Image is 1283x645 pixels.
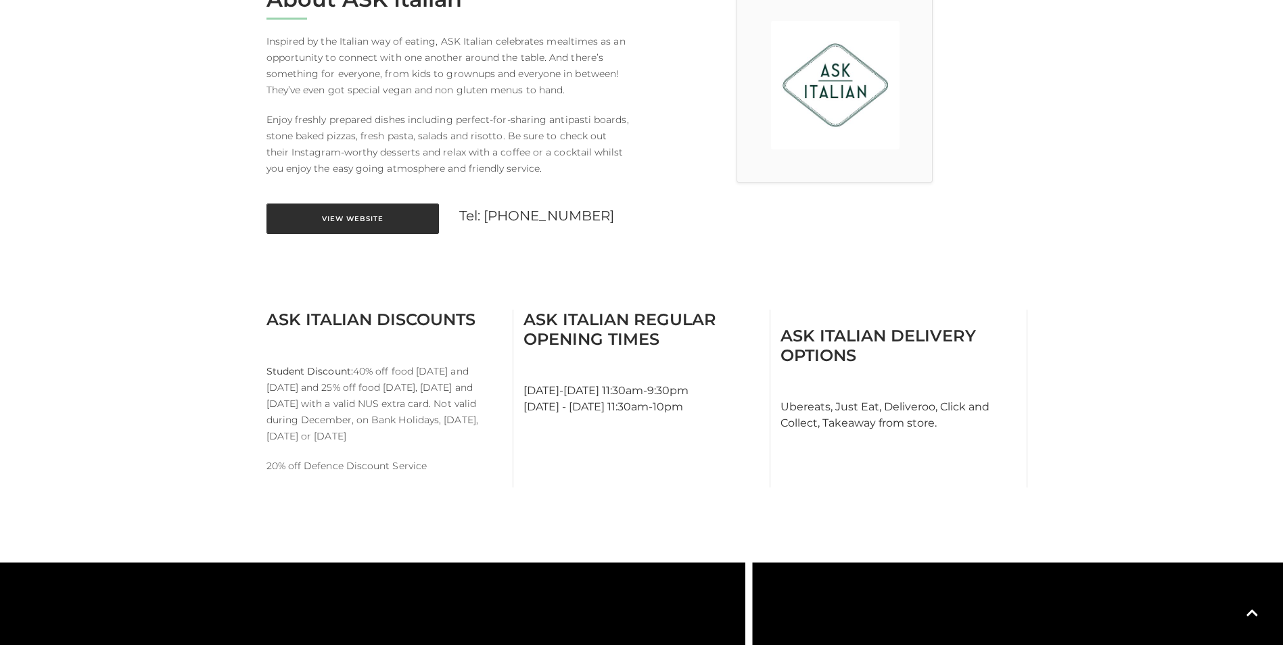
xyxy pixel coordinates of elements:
div: Ubereats, Just Eat, Deliveroo, Click and Collect, Takeaway from store. [770,310,1027,487]
a: View Website [266,204,439,234]
p: Enjoy freshly prepared dishes including perfect-for-sharing antipasti boards, stone baked pizzas,... [266,112,632,176]
a: Tel: [PHONE_NUMBER] [459,208,615,224]
h3: ASK Italian Discounts [266,310,503,329]
strong: Student Discount: [266,365,353,377]
p: 40% off food [DATE] and [DATE] and 25% off food [DATE], [DATE] and [DATE] with a valid NUS extra ... [266,363,503,444]
h3: ASK Italian Regular Opening Times [523,310,760,349]
p: Inspired by the Italian way of eating, ASK Italian celebrates mealtimes as an opportunity to conn... [266,33,632,98]
p: 20% off Defence Discount Service [266,458,503,474]
h3: ASK Italian Delivery Options [780,326,1017,365]
div: [DATE]-[DATE] 11:30am-9:30pm [DATE] - [DATE] 11:30am-10pm [513,310,770,487]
